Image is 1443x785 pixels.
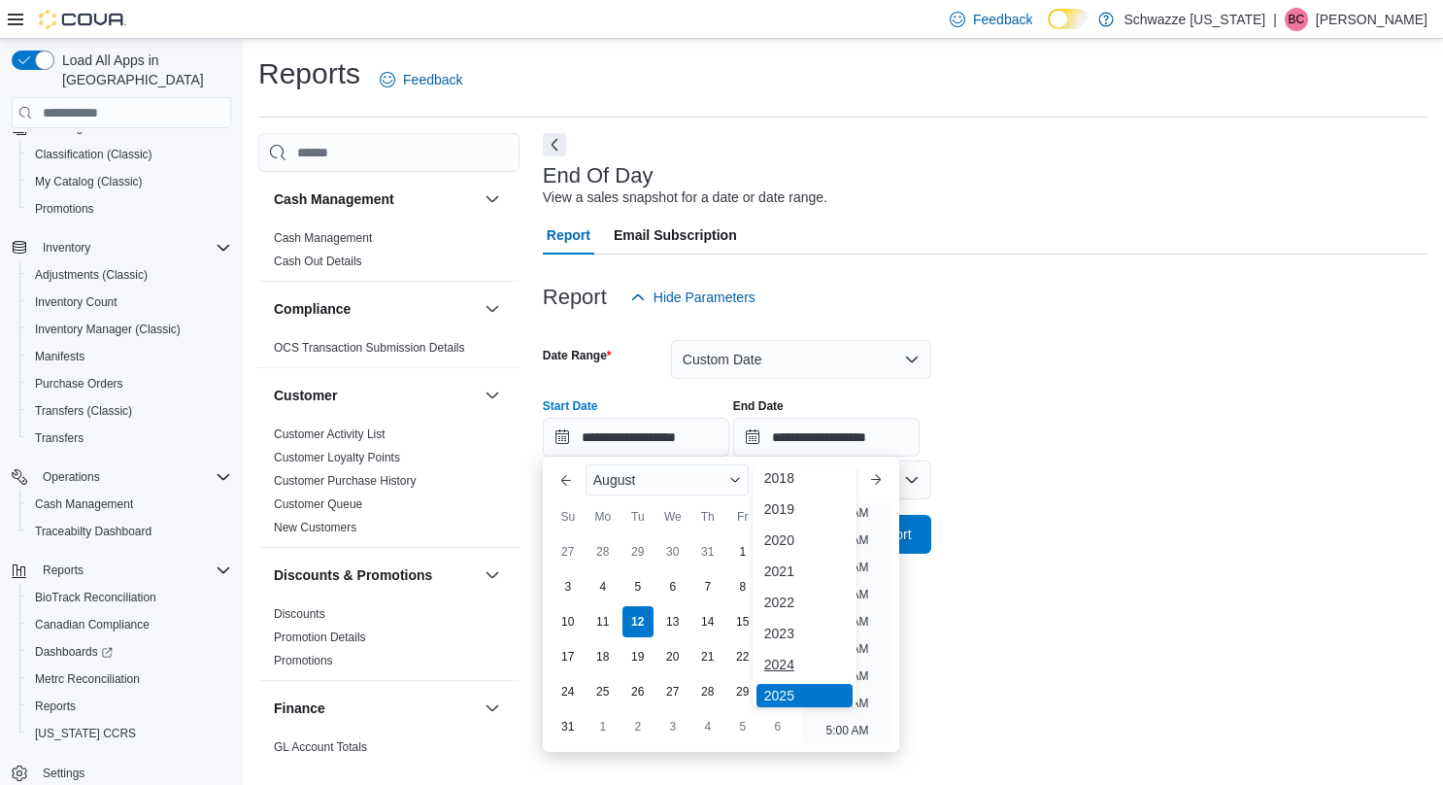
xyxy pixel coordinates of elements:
[622,536,654,567] div: day-29
[274,299,351,319] h3: Compliance
[274,521,356,534] a: New Customers
[762,711,793,742] div: day-6
[587,571,619,602] div: day-4
[622,278,763,317] button: Hide Parameters
[481,188,504,211] button: Cash Management
[274,496,362,512] span: Customer Queue
[27,318,231,341] span: Inventory Manager (Classic)
[35,147,152,162] span: Classification (Classic)
[1273,8,1277,31] p: |
[274,520,356,535] span: New Customers
[27,143,160,166] a: Classification (Classic)
[19,518,239,545] button: Traceabilty Dashboard
[274,386,477,405] button: Customer
[27,372,131,395] a: Purchase Orders
[35,590,156,605] span: BioTrack Reconciliation
[274,607,325,621] a: Discounts
[274,654,333,667] a: Promotions
[27,345,231,368] span: Manifests
[274,653,333,668] span: Promotions
[27,695,231,718] span: Reports
[35,559,91,582] button: Reports
[19,195,239,222] button: Promotions
[553,711,584,742] div: day-31
[727,641,758,672] div: day-22
[274,699,477,718] button: Finance
[19,168,239,195] button: My Catalog (Classic)
[692,571,723,602] div: day-7
[274,254,362,269] span: Cash Out Details
[35,496,133,512] span: Cash Management
[733,418,920,457] input: Press the down key to open a popover containing a calendar.
[614,216,737,255] span: Email Subscription
[274,386,337,405] h3: Customer
[481,384,504,407] button: Customer
[274,189,477,209] button: Cash Management
[35,465,108,489] button: Operations
[587,606,619,637] div: day-11
[27,197,102,221] a: Promotions
[274,427,386,442] span: Customer Activity List
[27,143,231,166] span: Classification (Classic)
[657,711,688,742] div: day-3
[27,493,141,516] a: Cash Management
[274,427,386,441] a: Customer Activity List
[274,565,477,585] button: Discounts & Promotions
[27,427,91,450] a: Transfers
[622,606,654,637] div: day-12
[35,201,94,217] span: Promotions
[35,465,231,489] span: Operations
[756,622,853,645] div: 2023
[19,261,239,289] button: Adjustments (Classic)
[27,695,84,718] a: Reports
[19,611,239,638] button: Canadian Compliance
[27,170,231,193] span: My Catalog (Classic)
[35,174,143,189] span: My Catalog (Classic)
[551,464,582,495] button: Previous Month
[27,722,231,745] span: Washington CCRS
[35,376,123,392] span: Purchase Orders
[1316,8,1427,31] p: [PERSON_NAME]
[587,641,619,672] div: day-18
[27,586,164,609] a: BioTrack Reconciliation
[587,501,619,532] div: Mo
[727,536,758,567] div: day-1
[692,536,723,567] div: day-31
[543,286,607,309] h3: Report
[27,667,148,691] a: Metrc Reconciliation
[818,719,876,742] li: 5:00 AM
[27,640,231,664] span: Dashboards
[39,10,126,29] img: Cova
[19,343,239,370] button: Manifests
[543,418,729,457] input: Press the down key to enter a popover containing a calendar. Press the escape key to close the po...
[756,560,853,583] div: 2021
[733,398,784,414] label: End Date
[258,54,360,93] h1: Reports
[27,318,188,341] a: Inventory Manager (Classic)
[35,671,140,687] span: Metrc Reconciliation
[27,290,125,314] a: Inventory Count
[692,676,723,707] div: day-28
[19,720,239,747] button: [US_STATE] CCRS
[274,450,400,465] span: Customer Loyalty Points
[756,591,853,614] div: 2022
[19,397,239,425] button: Transfers (Classic)
[27,197,231,221] span: Promotions
[657,606,688,637] div: day-13
[274,474,417,488] a: Customer Purchase History
[727,676,758,707] div: day-29
[43,766,84,781] span: Settings
[27,263,155,287] a: Adjustments (Classic)
[274,340,465,356] span: OCS Transaction Submission Details
[19,289,239,316] button: Inventory Count
[27,399,140,423] a: Transfers (Classic)
[258,423,520,547] div: Customer
[274,451,400,464] a: Customer Loyalty Points
[27,263,231,287] span: Adjustments (Classic)
[553,501,584,532] div: Su
[622,676,654,707] div: day-26
[657,676,688,707] div: day-27
[274,631,366,644] a: Promotion Details
[727,606,758,637] div: day-15
[274,341,465,355] a: OCS Transaction Submission Details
